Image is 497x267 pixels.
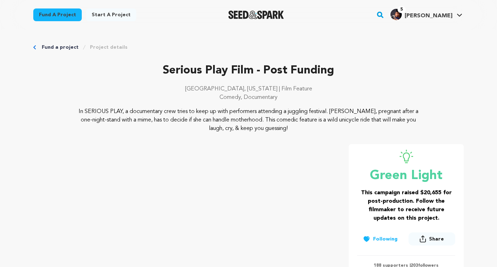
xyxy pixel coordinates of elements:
[357,169,455,183] p: Green Light
[357,189,455,222] h3: This campaign raised $20,655 for post-production. Follow the filmmaker to receive future updates ...
[228,11,284,19] img: Seed&Spark Logo Dark Mode
[357,233,403,245] button: Following
[33,93,464,102] p: Comedy, Documentary
[33,62,464,79] p: Serious Play Film - Post Funding
[389,7,464,22] span: Kate M.'s Profile
[389,7,464,20] a: Kate M.'s Profile
[33,8,82,21] a: Fund a project
[409,232,455,245] button: Share
[86,8,136,21] a: Start a project
[33,85,464,93] p: [GEOGRAPHIC_DATA], [US_STATE] | Film Feature
[90,44,127,51] a: Project details
[228,11,284,19] a: Seed&Spark Homepage
[398,6,406,13] span: 5
[405,13,452,19] span: [PERSON_NAME]
[429,236,444,243] span: Share
[33,44,464,51] div: Breadcrumb
[390,9,452,20] div: Kate M.'s Profile
[42,44,79,51] a: Fund a project
[409,232,455,248] span: Share
[76,107,421,133] p: In SERIOUS PLAY, a documentary crew tries to keep up with performers attending a juggling festiva...
[390,9,402,20] img: picture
